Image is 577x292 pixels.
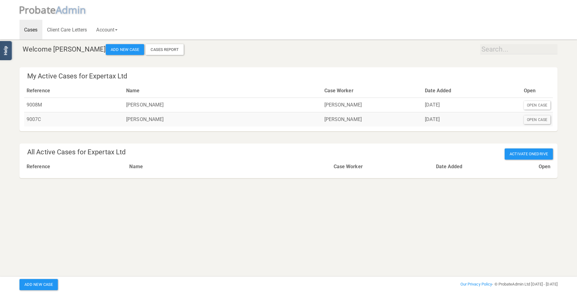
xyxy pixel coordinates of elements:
[322,112,423,126] td: [PERSON_NAME]
[322,98,423,112] td: [PERSON_NAME]
[27,73,553,80] h4: My Active Cases for Expertax Ltd
[124,84,322,98] th: Name
[460,282,492,286] a: Our Privacy Policy
[524,115,550,124] div: Open Case
[27,148,553,156] h4: All Active Cases for Expertax Ltd
[24,98,124,112] td: 9008M
[127,160,331,174] th: Name
[19,279,58,290] button: Add New Case
[422,84,521,98] th: Date Added
[422,98,521,112] td: [DATE]
[106,44,144,55] button: Add New Case
[124,112,322,126] td: [PERSON_NAME]
[24,160,127,174] th: Reference
[25,3,56,16] span: robate
[322,84,423,98] th: Case Worker
[536,160,553,174] th: Open
[331,160,434,174] th: Case Worker
[422,112,521,126] td: [DATE]
[146,44,183,55] a: Cases Report
[434,160,536,174] th: Date Added
[505,148,553,160] span: Activate OneDrive
[19,20,42,40] a: Cases
[524,101,550,110] div: Open Case
[92,20,122,40] a: Account
[521,84,553,98] th: Open
[23,44,558,55] h4: Welcome [PERSON_NAME]
[124,98,322,112] td: [PERSON_NAME]
[380,281,562,288] div: - © ProbateAdmin Ltd [DATE] - [DATE]
[24,112,124,126] td: 9007C
[19,3,56,16] span: P
[480,44,558,54] input: Search...
[24,84,124,98] th: Reference
[62,3,86,16] span: dmin
[56,3,86,16] span: A
[42,20,92,40] a: Client Care Letters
